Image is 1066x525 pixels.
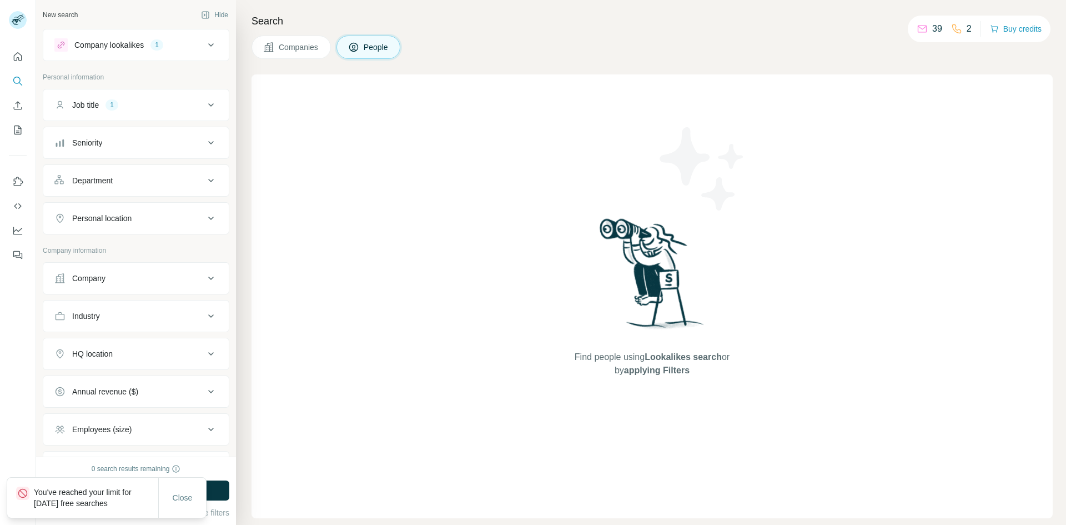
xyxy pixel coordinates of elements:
p: 2 [967,22,972,36]
div: 1 [150,40,163,50]
button: Technologies [43,454,229,481]
span: Find people using or by [563,351,741,377]
button: Job title1 [43,92,229,118]
button: Employees (size) [43,416,229,443]
p: Personal information [43,72,229,82]
span: Companies [279,42,319,53]
div: Annual revenue ($) [72,386,138,397]
button: Annual revenue ($) [43,378,229,405]
div: Personal location [72,213,132,224]
button: Use Surfe API [9,196,27,216]
div: New search [43,10,78,20]
div: Job title [72,99,99,111]
button: Company [43,265,229,292]
div: 1 [105,100,118,110]
button: Seniority [43,129,229,156]
button: Personal location [43,205,229,232]
button: My lists [9,120,27,140]
button: Use Surfe on LinkedIn [9,172,27,192]
div: 0 search results remaining [92,464,181,474]
button: Buy credits [990,21,1042,37]
span: People [364,42,389,53]
div: Industry [72,311,100,322]
p: Company information [43,246,229,256]
img: Surfe Illustration - Woman searching with binoculars [595,216,710,339]
p: You've reached your limit for [DATE] free searches [34,487,158,509]
button: Close [165,488,200,508]
div: Company [72,273,105,284]
button: Feedback [9,245,27,265]
span: Lookalikes search [645,352,722,362]
span: applying Filters [624,366,690,375]
button: Hide [193,7,236,23]
button: Dashboard [9,221,27,241]
div: HQ location [72,348,113,359]
button: HQ location [43,341,229,367]
div: Department [72,175,113,186]
button: Company lookalikes1 [43,32,229,58]
img: Surfe Illustration - Stars [652,119,752,219]
div: Employees (size) [72,424,132,435]
button: Enrich CSV [9,96,27,116]
span: Close [173,492,193,503]
button: Industry [43,303,229,329]
p: 39 [932,22,942,36]
button: Search [9,71,27,91]
button: Department [43,167,229,194]
button: Quick start [9,47,27,67]
div: Company lookalikes [74,39,144,51]
div: Seniority [72,137,102,148]
h4: Search [252,13,1053,29]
